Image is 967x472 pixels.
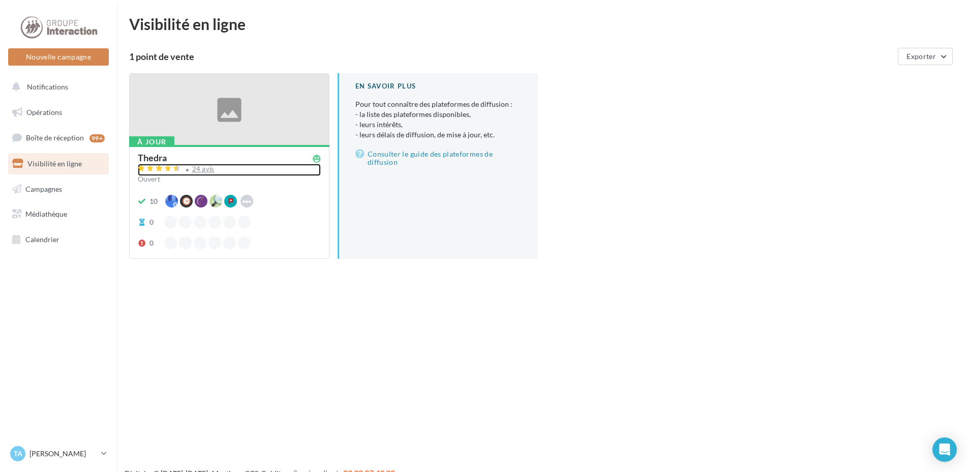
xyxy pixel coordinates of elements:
div: 0 [149,217,154,227]
a: Opérations [6,102,111,123]
a: Calendrier [6,229,111,250]
span: TA [14,449,22,459]
li: - leurs intérêts, [355,120,522,130]
a: Consulter le guide des plateformes de diffusion [355,148,522,168]
span: Boîte de réception [26,133,84,142]
div: Thedra [138,153,167,162]
span: Opérations [26,108,62,116]
div: Open Intercom Messenger [932,437,957,462]
a: Médiathèque [6,203,111,225]
a: Campagnes [6,179,111,200]
p: Pour tout connaître des plateformes de diffusion : [355,99,522,140]
button: Nouvelle campagne [8,48,109,66]
span: Calendrier [25,235,59,244]
li: - la liste des plateformes disponibles, [355,109,522,120]
span: Exporter [906,52,936,61]
div: 0 [149,238,154,248]
span: Visibilité en ligne [27,159,82,168]
div: Visibilité en ligne [129,16,955,32]
button: Exporter [898,48,953,65]
div: À jour [129,136,174,147]
p: [PERSON_NAME] [29,449,97,459]
button: Notifications [6,76,107,98]
div: En savoir plus [355,81,522,91]
a: Boîte de réception99+ [6,127,111,149]
span: Médiathèque [25,210,67,218]
li: - leurs délais de diffusion, de mise à jour, etc. [355,130,522,140]
span: Notifications [27,82,68,91]
div: 99+ [89,134,105,142]
div: 24 avis [192,166,215,172]
span: Campagnes [25,184,62,193]
span: Ouvert [138,174,160,183]
a: 24 avis [138,164,321,176]
a: Visibilité en ligne [6,153,111,174]
a: TA [PERSON_NAME] [8,444,109,463]
div: 1 point de vente [129,52,894,61]
div: 10 [149,196,158,206]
